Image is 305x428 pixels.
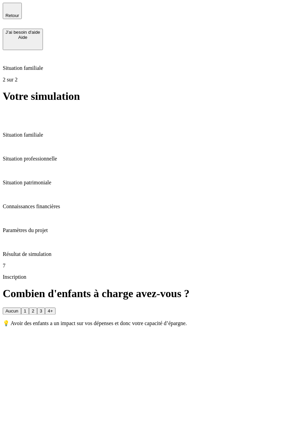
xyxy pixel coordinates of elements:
button: 4+ [45,308,56,315]
h1: Combien d'enfants à charge avez-vous ? [3,288,302,300]
div: 1 [24,309,26,314]
p: Situation familiale [3,65,302,71]
button: 3 [37,308,45,315]
p: Situation patrimoniale [3,180,302,186]
div: J’ai besoin d'aide [5,30,40,35]
p: 7 [3,263,302,269]
div: Aucun [5,309,18,314]
button: Retour [3,3,22,19]
div: Aide [5,35,40,40]
p: Paramètres du projet [3,227,302,233]
p: 2 sur 2 [3,77,302,83]
p: Situation professionnelle [3,156,302,162]
button: 1 [21,308,29,315]
p: 💡 Avoir des enfants a un impact sur vos dépenses et donc votre capacité d’épargne. [3,320,302,327]
button: J’ai besoin d'aideAide [3,29,43,50]
p: Résultat de simulation [3,251,302,257]
h1: Votre simulation [3,90,302,103]
span: Retour [5,13,19,18]
p: Inscription [3,274,302,280]
p: Situation familiale [3,132,302,138]
button: Aucun [3,308,21,315]
div: 4+ [48,309,53,314]
button: 2 [29,308,37,315]
div: 3 [40,309,42,314]
p: Connaissances financières [3,203,302,210]
div: 2 [32,309,34,314]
